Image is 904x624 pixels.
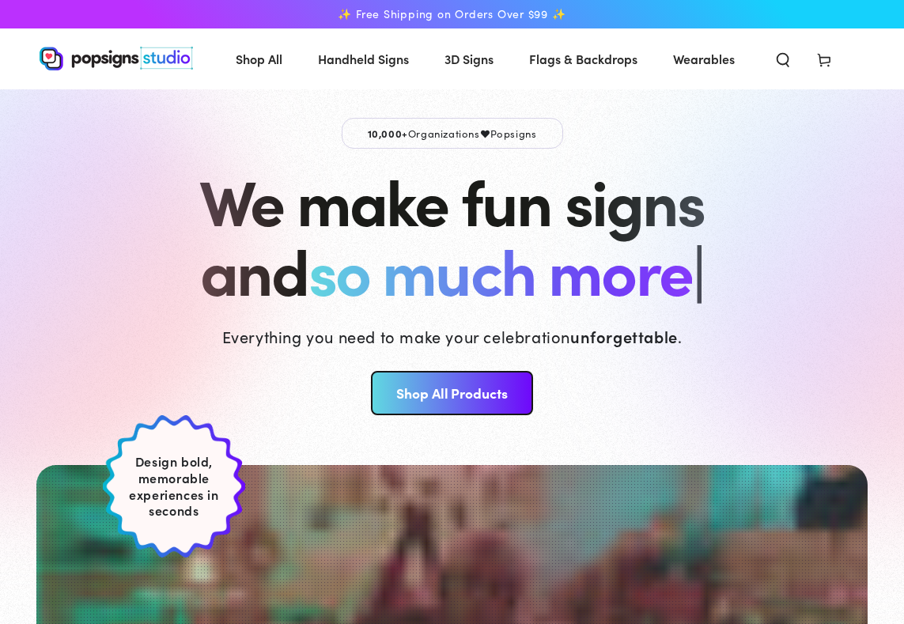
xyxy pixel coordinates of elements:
[371,371,533,415] a: Shop All Products
[318,47,409,70] span: Handheld Signs
[433,38,505,80] a: 3D Signs
[692,224,704,313] span: |
[306,38,421,80] a: Handheld Signs
[308,225,692,312] span: so much more
[762,41,804,76] summary: Search our site
[661,38,747,80] a: Wearables
[338,7,565,21] span: ✨ Free Shipping on Orders Over $99 ✨
[673,47,735,70] span: Wearables
[368,126,408,140] span: 10,000+
[236,47,282,70] span: Shop All
[222,325,683,347] p: Everything you need to make your celebration .
[570,325,678,347] strong: unforgettable
[444,47,494,70] span: 3D Signs
[529,47,637,70] span: Flags & Backdrops
[342,118,563,149] p: Organizations Popsigns
[517,38,649,80] a: Flags & Backdrops
[224,38,294,80] a: Shop All
[199,165,704,304] h1: We make fun signs and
